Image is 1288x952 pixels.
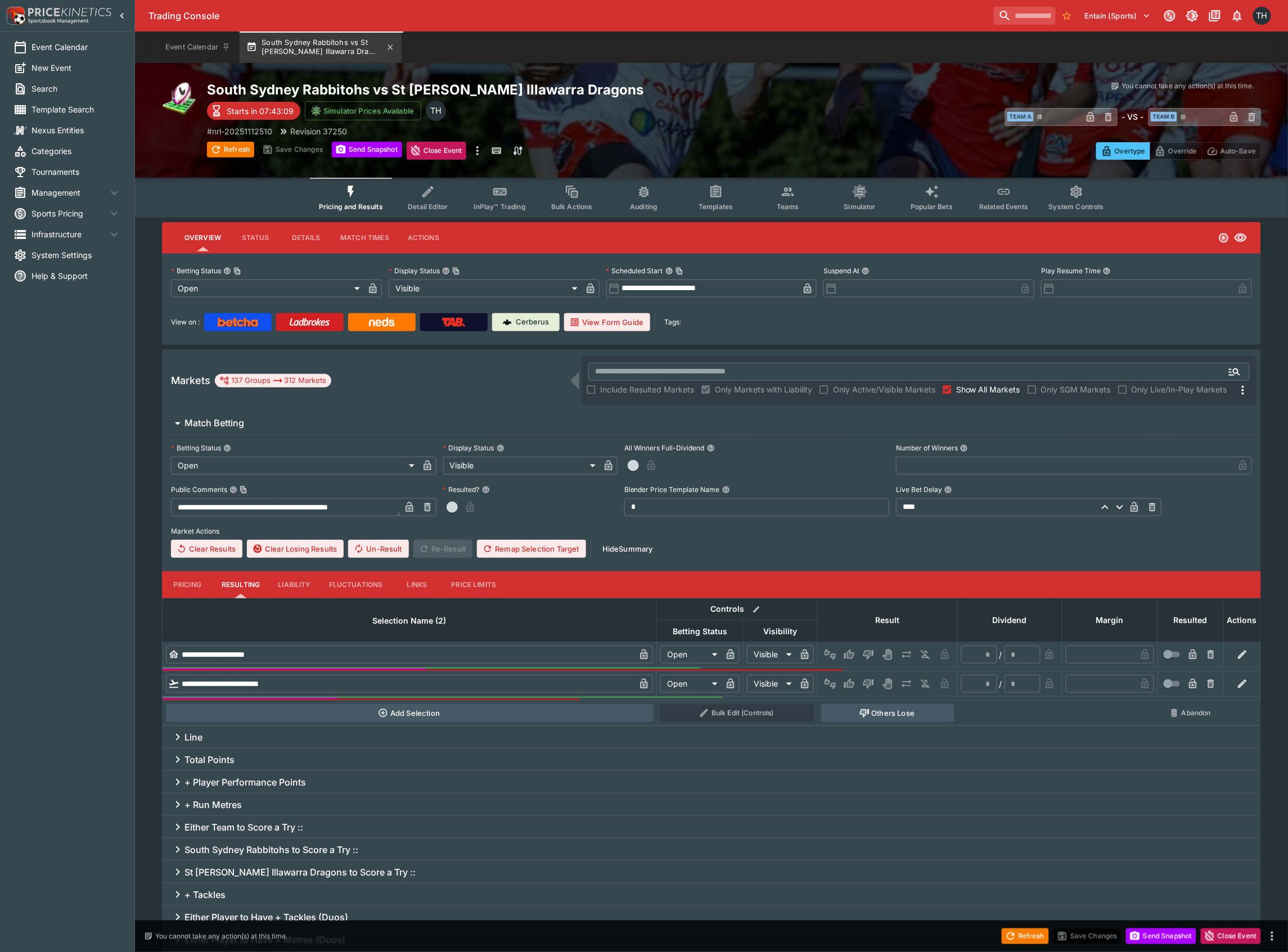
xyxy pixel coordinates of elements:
[184,889,226,901] h6: + Tackles
[821,675,839,693] button: Not Set
[722,486,730,494] button: Blender Price Template Name
[240,486,247,494] button: Copy To Clipboard
[348,540,408,558] button: Un-Result
[471,142,484,160] button: more
[31,41,121,53] span: Event Calendar
[821,646,839,664] button: Not Set
[171,266,221,276] p: Betting Status
[331,224,398,251] button: Match Times
[1234,231,1248,245] svg: Visible
[1115,145,1145,157] p: Overtype
[171,523,1252,540] label: Market Actions
[166,704,654,722] button: Add Selection
[3,4,26,27] img: PriceKinetics Logo
[184,867,416,878] h6: St [PERSON_NAME] Illawarra Dragons to Score a Try ::
[630,202,657,211] span: Auditing
[960,444,968,452] button: Number of Winners
[821,704,954,722] button: Others Lose
[1250,3,1275,28] button: Todd Henderson
[389,266,440,276] p: Display Status
[171,374,210,387] h5: Markets
[624,443,705,453] p: All Winners Full-Dividend
[956,383,1020,395] span: Show All Markets
[31,187,107,198] span: Management
[1126,928,1196,944] button: Send Snapshot
[1062,598,1158,642] th: Margin
[898,675,916,693] button: Push
[1201,928,1261,944] button: Close Event
[233,267,241,275] button: Copy To Clipboard
[823,266,859,276] p: Suspend At
[184,912,348,923] h6: Either Player to Have + Tackles (Duos)
[442,267,450,275] button: Display StatusCopy To Clipboard
[159,31,237,63] button: Event Calendar
[361,614,459,628] span: Selection Name (2)
[1182,6,1203,26] button: Toggle light/dark mode
[407,142,467,160] button: Close Event
[917,675,935,693] button: Eliminated In Play
[184,822,303,833] h6: Either Team to Score a Try ::
[1103,267,1111,275] button: Play Resume Time
[840,646,858,664] button: Win
[207,142,254,157] button: Refresh
[171,443,221,453] p: Betting Status
[452,267,460,275] button: Copy To Clipboard
[833,383,935,395] span: Only Active/Visible Markets
[1151,112,1177,121] span: Team B
[31,103,121,115] span: Template Search
[606,266,663,276] p: Scheduled Start
[398,224,449,251] button: Actions
[1122,81,1254,91] p: You cannot take any action(s) at this time.
[979,202,1028,211] span: Related Events
[408,202,448,211] span: Detail Editor
[413,540,472,558] span: Re-Result
[818,598,958,642] th: Result
[749,602,764,617] button: Bulk edit
[665,267,673,275] button: Scheduled StartCopy To Clipboard
[1236,383,1250,397] svg: More
[184,754,235,766] h6: Total Points
[1158,598,1224,642] th: Resulted
[207,125,272,137] p: Copy To Clipboard
[516,317,550,328] p: Cerberus
[184,844,358,856] h6: South Sydney Rabbitohs to Score a Try ::
[369,318,394,327] img: Neds
[1041,266,1101,276] p: Play Resume Time
[660,646,722,664] div: Open
[999,678,1002,690] div: /
[1049,202,1104,211] span: System Controls
[148,10,989,22] div: Trading Console
[497,444,505,452] button: Display Status
[1253,7,1271,25] div: Todd Henderson
[223,444,231,452] button: Betting Status
[1160,6,1180,26] button: Connected to PK
[213,571,269,598] button: Resulting
[664,313,681,331] label: Tags:
[1078,7,1158,25] button: Select Tenant
[1218,232,1230,243] svg: Open
[999,649,1002,661] div: /
[219,374,327,387] div: 137 Groups 312 Markets
[31,83,121,94] span: Search
[289,318,330,327] img: Ladbrokes
[162,412,1261,435] button: Match Betting
[171,485,227,494] p: Public Comments
[596,540,660,558] button: HideSummary
[660,625,740,638] span: Betting Status
[564,313,650,331] button: View Form Guide
[310,178,1113,218] div: Event type filters
[896,443,958,453] p: Number of Winners
[28,19,89,24] img: Sportsbook Management
[31,145,121,157] span: Categories
[994,7,1056,25] input: search
[859,675,877,693] button: Lose
[227,105,294,117] p: Starts in 07:43:09
[898,646,916,664] button: Push
[171,540,242,558] button: Clear Results
[426,101,446,121] div: Todd Henderson
[443,485,480,494] p: Resulted?
[777,202,799,211] span: Teams
[1221,145,1256,157] p: Auto-Save
[747,646,796,664] div: Visible
[747,675,796,693] div: Visible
